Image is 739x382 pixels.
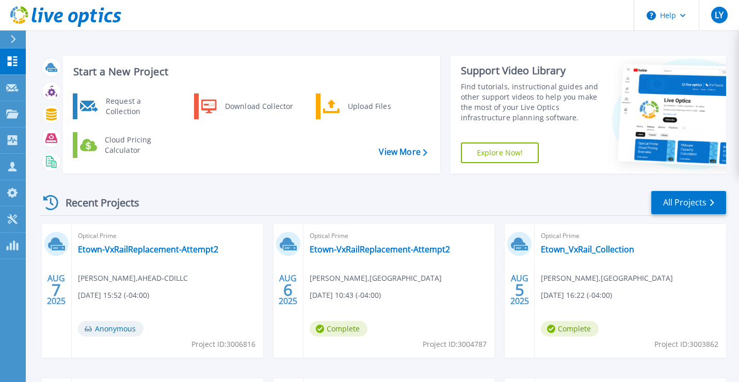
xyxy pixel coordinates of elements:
h3: Start a New Project [73,66,427,77]
div: Cloud Pricing Calculator [100,135,176,155]
span: Project ID: 3006816 [191,339,255,350]
span: [PERSON_NAME] , [GEOGRAPHIC_DATA] [310,273,442,284]
span: 7 [52,285,61,294]
span: Project ID: 3004787 [423,339,487,350]
span: Optical Prime [541,230,720,242]
div: Request a Collection [101,96,176,117]
a: Download Collector [194,93,300,119]
div: Upload Files [343,96,419,117]
a: Etown-VxRailReplacement-Attempt2 [310,244,450,254]
div: Support Video Library [461,64,599,77]
div: Recent Projects [40,190,153,215]
a: View More [379,147,427,157]
span: [DATE] 10:43 (-04:00) [310,290,381,301]
a: Etown-VxRailReplacement-Attempt2 [78,244,218,254]
a: Explore Now! [461,142,539,163]
span: Optical Prime [78,230,257,242]
span: Complete [541,321,599,337]
span: [DATE] 16:22 (-04:00) [541,290,612,301]
div: Find tutorials, instructional guides and other support videos to help you make the most of your L... [461,82,599,123]
span: LY [715,11,724,19]
span: [PERSON_NAME] , AHEAD-CDILLC [78,273,188,284]
span: Complete [310,321,367,337]
div: AUG 2025 [46,271,66,309]
a: All Projects [651,191,726,214]
a: Cloud Pricing Calculator [73,132,179,158]
span: 6 [283,285,293,294]
span: Anonymous [78,321,143,337]
a: Request a Collection [73,93,179,119]
span: Optical Prime [310,230,489,242]
div: AUG 2025 [510,271,529,309]
div: AUG 2025 [278,271,298,309]
span: [DATE] 15:52 (-04:00) [78,290,149,301]
span: 5 [515,285,524,294]
span: [PERSON_NAME] , [GEOGRAPHIC_DATA] [541,273,673,284]
a: Upload Files [316,93,422,119]
a: Etown_VxRail_Collection [541,244,634,254]
span: Project ID: 3003862 [654,339,718,350]
div: Download Collector [220,96,298,117]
